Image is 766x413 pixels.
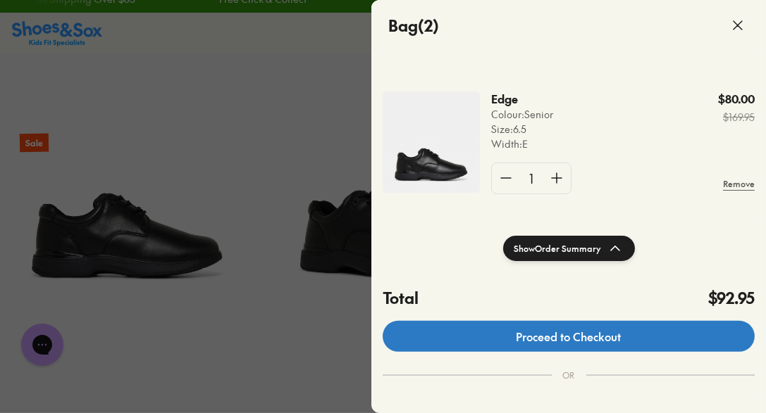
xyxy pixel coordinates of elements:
button: Open gorgias live chat [7,5,49,47]
h4: Total [383,286,419,310]
p: $80.00 [718,91,755,107]
a: Proceed to Checkout [383,321,755,352]
s: $169.95 [718,110,755,125]
p: Size : 6.5 [491,122,553,136]
div: 1 [520,163,543,193]
h4: $92.95 [708,286,755,310]
p: Width : E [491,136,553,151]
div: OR [552,357,586,393]
button: ShowOrder Summary [503,236,635,261]
p: Edge [491,91,540,107]
p: Colour: Senior [491,107,553,122]
img: 4-517209_79d41b5a-c684-4149-aeaf-4e2b2ef35825.jpg [383,91,480,193]
h4: Bag ( 2 ) [388,14,439,37]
